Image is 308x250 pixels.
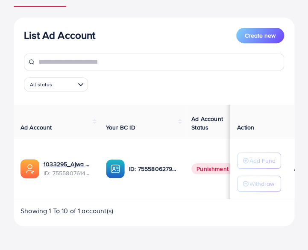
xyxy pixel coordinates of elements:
span: Action [237,123,254,132]
a: 1033295_Ajwa Mart1_1759223615941 [44,160,92,168]
div: Search for option [24,77,88,91]
img: ic-ba-acc.ded83a64.svg [106,159,125,178]
span: Ad Account Status [191,115,223,132]
span: Ad Account [21,123,52,132]
button: Withdraw [237,176,281,192]
button: Create new [236,28,284,43]
p: ID: 7555806279568359431 [129,164,178,174]
div: <span class='underline'>1033295_Ajwa Mart1_1759223615941</span></br>7555807614962614290 [44,160,92,177]
p: Add Fund [249,156,276,166]
span: Showing 1 To 10 of 1 account(s) [21,206,113,216]
span: Create new [245,31,276,40]
span: Your BC ID [106,123,135,132]
iframe: Chat [272,212,302,244]
input: Search for option [55,78,74,89]
h3: List Ad Account [24,29,95,41]
span: ID: 7555807614962614290 [44,169,92,177]
img: ic-ads-acc.e4c84228.svg [21,159,39,178]
button: Add Fund [237,153,281,169]
span: All status [29,80,54,89]
p: Withdraw [249,179,274,189]
span: Punishment [191,163,234,174]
